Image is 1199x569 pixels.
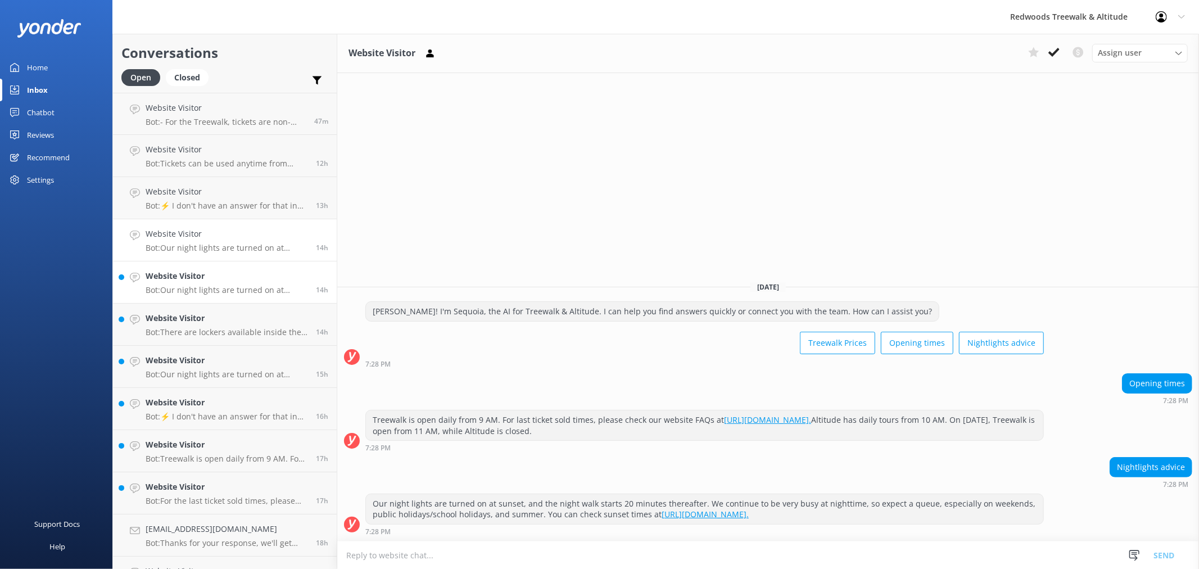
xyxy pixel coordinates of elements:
[121,69,160,86] div: Open
[365,527,1044,535] div: Sep 18 2025 07:28pm (UTC +12:00) Pacific/Auckland
[166,69,209,86] div: Closed
[146,243,307,253] p: Bot: Our night lights are turned on at sunset, and the night walk starts 20 minutes thereafter. W...
[146,412,307,422] p: Bot: ⚡ I don't have an answer for that in my knowledge base. Please try and rephrase your questio...
[49,535,65,558] div: Help
[113,135,337,177] a: Website VisitorBot:Tickets can be used anytime from when we open until we close. For specific clo...
[366,494,1043,524] div: Our night lights are turned on at sunset, and the night walk starts 20 minutes thereafter. We con...
[146,143,307,156] h4: Website Visitor
[365,529,391,535] strong: 7:28 PM
[1123,374,1192,393] div: Opening times
[1163,398,1188,404] strong: 7:28 PM
[316,159,328,168] span: Sep 18 2025 09:48pm (UTC +12:00) Pacific/Auckland
[121,42,328,64] h2: Conversations
[314,116,328,126] span: Sep 19 2025 09:04am (UTC +12:00) Pacific/Auckland
[121,71,166,83] a: Open
[146,159,307,169] p: Bot: Tickets can be used anytime from when we open until we close. For specific closing times, pl...
[366,410,1043,440] div: Treewalk is open daily from 9 AM. For last ticket sold times, please check our website FAQs at Al...
[316,201,328,210] span: Sep 18 2025 08:17pm (UTC +12:00) Pacific/Auckland
[146,454,307,464] p: Bot: Treewalk is open daily from 9 AM. For last ticket sold times, please check our website FAQs ...
[27,101,55,124] div: Chatbot
[146,285,307,295] p: Bot: Our night lights are turned on at sunset, and the night walk starts 20 minutes thereafter. W...
[27,79,48,101] div: Inbox
[27,146,70,169] div: Recommend
[113,388,337,430] a: Website VisitorBot:⚡ I don't have an answer for that in my knowledge base. Please try and rephras...
[1163,481,1188,488] strong: 7:28 PM
[1122,396,1192,404] div: Sep 18 2025 07:28pm (UTC +12:00) Pacific/Auckland
[366,302,939,321] div: [PERSON_NAME]! I'm Sequoia, the AI for Treewalk & Altitude. I can help you find answers quickly o...
[349,46,415,61] h3: Website Visitor
[17,19,82,38] img: yonder-white-logo.png
[113,177,337,219] a: Website VisitorBot:⚡ I don't have an answer for that in my knowledge base. Please try and rephras...
[146,312,307,324] h4: Website Visitor
[27,169,54,191] div: Settings
[146,496,307,506] p: Bot: For the last ticket sold times, please check our website FAQs at [URL][DOMAIN_NAME].
[1110,480,1192,488] div: Sep 18 2025 07:28pm (UTC +12:00) Pacific/Auckland
[146,523,307,535] h4: [EMAIL_ADDRESS][DOMAIN_NAME]
[146,396,307,409] h4: Website Visitor
[881,332,953,354] button: Opening times
[146,354,307,367] h4: Website Visitor
[1110,458,1192,477] div: Nightlights advice
[316,369,328,379] span: Sep 18 2025 06:20pm (UTC +12:00) Pacific/Auckland
[146,327,307,337] p: Bot: There are lockers available inside the [GEOGRAPHIC_DATA] i-SITE building, next to [GEOGRAPHI...
[724,414,811,425] a: [URL][DOMAIN_NAME].
[316,243,328,252] span: Sep 18 2025 07:28pm (UTC +12:00) Pacific/Auckland
[146,228,307,240] h4: Website Visitor
[750,282,786,292] span: [DATE]
[316,538,328,548] span: Sep 18 2025 03:21pm (UTC +12:00) Pacific/Auckland
[365,444,1044,451] div: Sep 18 2025 07:28pm (UTC +12:00) Pacific/Auckland
[316,454,328,463] span: Sep 18 2025 04:21pm (UTC +12:00) Pacific/Auckland
[1098,47,1142,59] span: Assign user
[146,270,307,282] h4: Website Visitor
[316,496,328,505] span: Sep 18 2025 04:00pm (UTC +12:00) Pacific/Auckland
[365,361,391,368] strong: 7:28 PM
[113,304,337,346] a: Website VisitorBot:There are lockers available inside the [GEOGRAPHIC_DATA] i-SITE building, next...
[1092,44,1188,62] div: Assign User
[166,71,214,83] a: Closed
[113,93,337,135] a: Website VisitorBot:- For the Treewalk, tickets are non-refundable and non-transferable. However, ...
[113,472,337,514] a: Website VisitorBot:For the last ticket sold times, please check our website FAQs at [URL][DOMAIN_...
[365,445,391,451] strong: 7:28 PM
[113,346,337,388] a: Website VisitorBot:Our night lights are turned on at sunset, and the night walk starts 20 minutes...
[146,439,307,451] h4: Website Visitor
[27,124,54,146] div: Reviews
[146,481,307,493] h4: Website Visitor
[316,412,328,421] span: Sep 18 2025 05:46pm (UTC +12:00) Pacific/Auckland
[365,360,1044,368] div: Sep 18 2025 07:28pm (UTC +12:00) Pacific/Auckland
[35,513,80,535] div: Support Docs
[27,56,48,79] div: Home
[662,509,749,520] a: [URL][DOMAIN_NAME].
[113,219,337,261] a: Website VisitorBot:Our night lights are turned on at sunset, and the night walk starts 20 minutes...
[113,261,337,304] a: Website VisitorBot:Our night lights are turned on at sunset, and the night walk starts 20 minutes...
[316,327,328,337] span: Sep 18 2025 06:53pm (UTC +12:00) Pacific/Auckland
[800,332,875,354] button: Treewalk Prices
[113,430,337,472] a: Website VisitorBot:Treewalk is open daily from 9 AM. For last ticket sold times, please check our...
[146,538,307,548] p: Bot: Thanks for your response, we'll get back to you as soon as we can during opening hours.
[146,102,306,114] h4: Website Visitor
[959,332,1044,354] button: Nightlights advice
[146,369,307,380] p: Bot: Our night lights are turned on at sunset, and the night walk starts 20 minutes thereafter. W...
[146,186,307,198] h4: Website Visitor
[146,201,307,211] p: Bot: ⚡ I don't have an answer for that in my knowledge base. Please try and rephrase your questio...
[316,285,328,295] span: Sep 18 2025 06:58pm (UTC +12:00) Pacific/Auckland
[113,514,337,557] a: [EMAIL_ADDRESS][DOMAIN_NAME]Bot:Thanks for your response, we'll get back to you as soon as we can...
[146,117,306,127] p: Bot: - For the Treewalk, tickets are non-refundable and non-transferable. However, tickets and pa...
